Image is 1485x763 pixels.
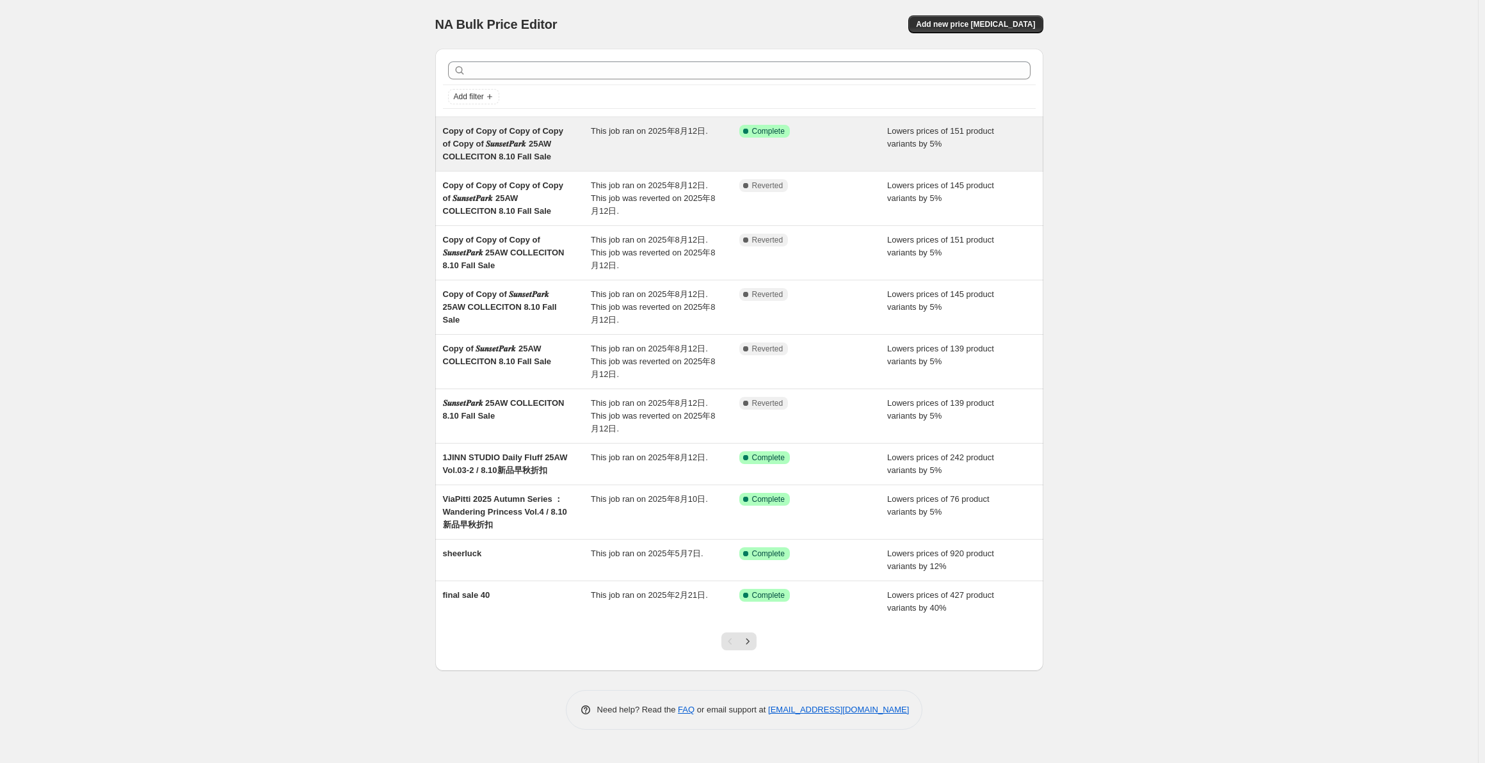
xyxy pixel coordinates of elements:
[916,19,1035,29] span: Add new price [MEDICAL_DATA]
[752,549,785,559] span: Complete
[435,17,558,31] span: NA Bulk Price Editor
[752,181,783,191] span: Reverted
[597,705,678,714] span: Need help? Read the
[752,398,783,408] span: Reverted
[443,590,490,600] span: final sale 40
[887,289,994,312] span: Lowers prices of 145 product variants by 5%
[443,181,563,216] span: Copy of Copy of Copy of Copy of 𝑺𝒖𝒏𝒔𝒆𝒕𝑷𝒂𝒓𝒌 25AW COLLECITON 8.10 Fall Sale
[443,289,557,325] span: Copy of Copy of 𝑺𝒖𝒏𝒔𝒆𝒕𝑷𝒂𝒓𝒌 25AW COLLECITON 8.10 Fall Sale
[443,235,565,270] span: Copy of Copy of Copy of 𝑺𝒖𝒏𝒔𝒆𝒕𝑷𝒂𝒓𝒌 25AW COLLECITON 8.10 Fall Sale
[448,89,499,104] button: Add filter
[887,126,994,149] span: Lowers prices of 151 product variants by 5%
[591,453,708,462] span: This job ran on 2025年8月12日.
[591,549,703,558] span: This job ran on 2025年5月7日.
[443,126,563,161] span: Copy of Copy of Copy of Copy of Copy of 𝑺𝒖𝒏𝒔𝒆𝒕𝑷𝒂𝒓𝒌 25AW COLLECITON 8.10 Fall Sale
[591,590,708,600] span: This job ran on 2025年2月21日.
[591,181,715,216] span: This job ran on 2025年8月12日. This job was reverted on 2025年8月12日.
[443,453,568,475] span: 1JINN STUDIO Daily Fluff 25AW Vol.03-2 / 8.10新品早秋折扣
[443,344,552,366] span: Copy of 𝑺𝒖𝒏𝒔𝒆𝒕𝑷𝒂𝒓𝒌 25AW COLLECITON 8.10 Fall Sale
[752,235,783,245] span: Reverted
[768,705,909,714] a: [EMAIL_ADDRESS][DOMAIN_NAME]
[887,235,994,257] span: Lowers prices of 151 product variants by 5%
[887,181,994,203] span: Lowers prices of 145 product variants by 5%
[739,632,757,650] button: Next
[454,92,484,102] span: Add filter
[591,494,708,504] span: This job ran on 2025年8月10日.
[694,705,768,714] span: or email support at
[908,15,1043,33] button: Add new price [MEDICAL_DATA]
[443,398,565,421] span: 𝑺𝒖𝒏𝒔𝒆𝒕𝑷𝒂𝒓𝒌 25AW COLLECITON 8.10 Fall Sale
[752,494,785,504] span: Complete
[721,632,757,650] nav: Pagination
[591,235,715,270] span: This job ran on 2025年8月12日. This job was reverted on 2025年8月12日.
[443,549,482,558] span: sheerluck
[887,590,994,613] span: Lowers prices of 427 product variants by 40%
[591,289,715,325] span: This job ran on 2025年8月12日. This job was reverted on 2025年8月12日.
[678,705,694,714] a: FAQ
[887,494,990,517] span: Lowers prices of 76 product variants by 5%
[752,590,785,600] span: Complete
[591,344,715,379] span: This job ran on 2025年8月12日. This job was reverted on 2025年8月12日.
[887,398,994,421] span: Lowers prices of 139 product variants by 5%
[887,344,994,366] span: Lowers prices of 139 product variants by 5%
[752,344,783,354] span: Reverted
[752,453,785,463] span: Complete
[591,126,708,136] span: This job ran on 2025年8月12日.
[443,494,567,529] span: ViaPitti 2025 Autumn Series ：Wandering Princess Vol.4 / 8.10新品早秋折扣
[591,398,715,433] span: This job ran on 2025年8月12日. This job was reverted on 2025年8月12日.
[887,549,994,571] span: Lowers prices of 920 product variants by 12%
[752,289,783,300] span: Reverted
[752,126,785,136] span: Complete
[887,453,994,475] span: Lowers prices of 242 product variants by 5%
